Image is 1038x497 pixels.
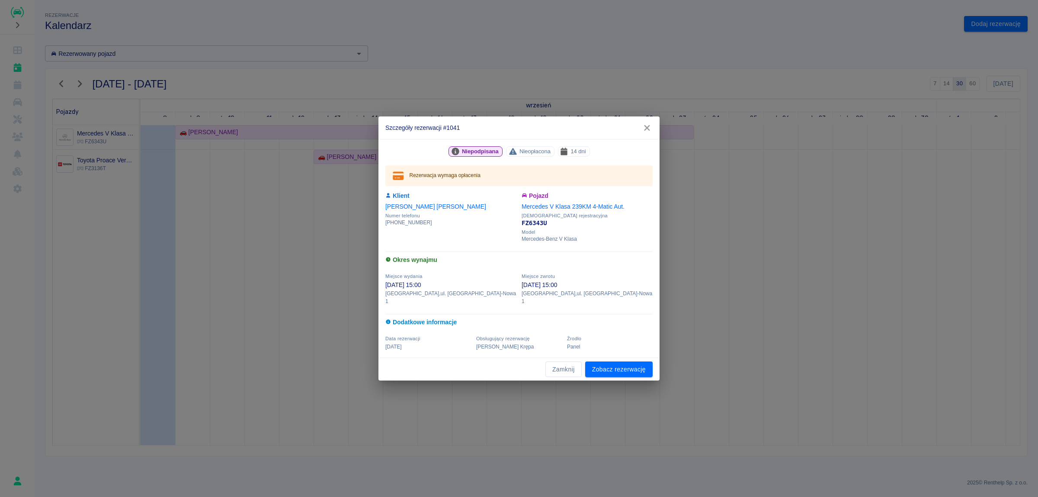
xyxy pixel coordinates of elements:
span: [DEMOGRAPHIC_DATA] rejestracyjna [522,213,653,219]
p: [DATE] 15:00 [522,281,653,290]
h6: Klient [385,191,516,200]
p: [GEOGRAPHIC_DATA] , ul. [GEOGRAPHIC_DATA]-Nowa 1 [385,290,516,305]
span: Miejsce wydania [385,274,423,279]
span: Niepodpisana [458,147,502,156]
span: Nieopłacona [516,147,554,156]
p: [DATE] [385,343,471,351]
span: Żrodło [567,336,581,341]
span: Model [522,229,653,235]
h6: Dodatkowe informacje [385,318,653,327]
p: Panel [567,343,653,351]
p: [PERSON_NAME] Krępa [476,343,562,351]
span: 14 dni [567,147,589,156]
h6: Okres wynajmu [385,255,653,265]
span: Numer telefonu [385,213,516,219]
span: Data rezerwacji [385,336,420,341]
button: Zamknij [545,361,582,378]
a: Mercedes V Klasa 239KM 4-Matic Aut. [522,203,625,210]
p: [PHONE_NUMBER] [385,219,516,226]
h6: Pojazd [522,191,653,200]
a: [PERSON_NAME] [PERSON_NAME] [385,203,486,210]
p: [GEOGRAPHIC_DATA] , ul. [GEOGRAPHIC_DATA]-Nowa 1 [522,290,653,305]
h2: Szczegóły rezerwacji #1041 [378,116,660,139]
p: FZ6343U [522,219,653,228]
p: Mercedes-Benz V Klasa [522,235,653,243]
span: Obsługujący rezerwację [476,336,530,341]
span: Miejsce zwrotu [522,274,555,279]
a: Zobacz rezerwację [585,361,653,378]
div: Rezerwacja wymaga opłacenia [410,168,481,184]
p: [DATE] 15:00 [385,281,516,290]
